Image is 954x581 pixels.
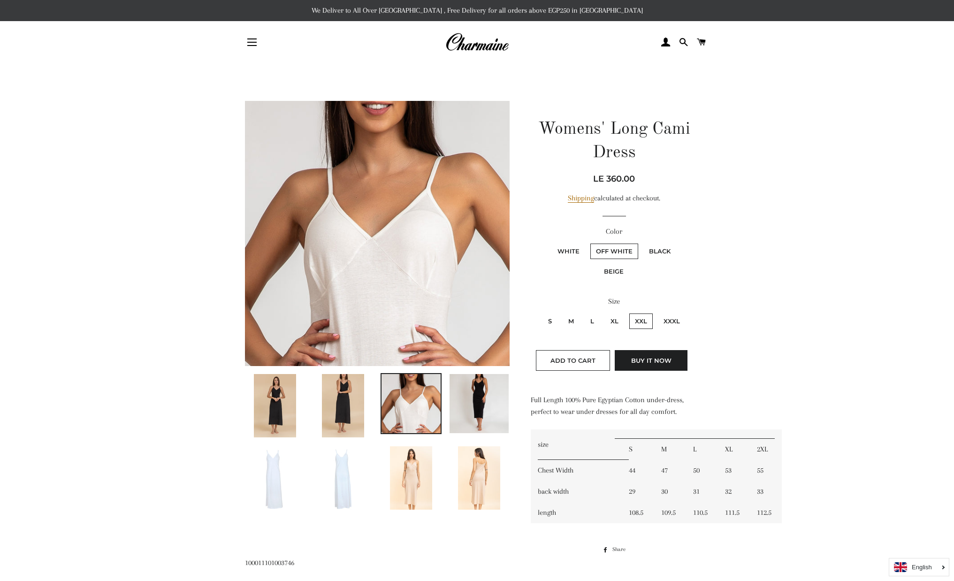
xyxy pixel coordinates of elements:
[686,502,718,523] td: 110.5
[658,313,686,329] label: XXXL
[563,313,580,329] label: M
[458,446,500,510] img: Load image into Gallery viewer, Womens&#39; Long Cami Dress
[531,460,622,481] td: Chest Width
[531,429,622,460] td: size
[598,264,629,279] label: Beige
[750,481,782,502] td: 33
[750,439,782,460] td: 2XL
[590,244,638,259] label: Off White
[718,481,750,502] td: 32
[912,564,932,570] i: English
[382,374,441,433] img: Load image into Gallery viewer, Womens&#39; Long Cami Dress
[531,481,622,502] td: back width
[629,313,653,329] label: XXL
[531,118,697,165] h1: Womens' Long Cami Dress
[718,439,750,460] td: XL
[718,460,750,481] td: 53
[750,460,782,481] td: 55
[654,481,686,502] td: 30
[622,481,654,502] td: 29
[450,374,509,433] img: Load image into Gallery viewer, Womens&#39; Long Cami Dress
[254,446,296,510] img: Load image into Gallery viewer, Front View
[568,194,594,203] a: Shipping
[718,502,750,523] td: 111.5
[593,174,635,184] span: LE 360.00
[615,350,687,371] button: Buy it now
[254,374,296,437] img: Load image into Gallery viewer, Womens&#39; Long Cami Dress
[390,446,432,510] img: Load image into Gallery viewer, Womens&#39; Long Cami Dress
[531,296,697,307] label: Size
[322,446,364,510] img: Load image into Gallery viewer, Back View
[654,460,686,481] td: 47
[750,502,782,523] td: 112.5
[605,313,624,329] label: XL
[531,192,697,204] div: calculated at checkout.
[550,357,595,364] span: Add to Cart
[445,32,509,53] img: Charmaine Egypt
[686,460,718,481] td: 50
[643,244,676,259] label: Black
[622,460,654,481] td: 44
[654,439,686,460] td: M
[531,226,697,237] label: Color
[622,502,654,523] td: 108.5
[552,244,585,259] label: White
[612,544,630,555] span: Share
[531,394,697,418] p: Full Length 100% Pure Egyptian Cotton under-dress, perfect to wear under dresses for all day comf...
[654,502,686,523] td: 109.5
[245,558,294,567] span: 100011101003746
[531,502,622,523] td: length
[686,481,718,502] td: 31
[894,562,944,572] a: English
[686,439,718,460] td: L
[585,313,600,329] label: L
[536,350,610,371] button: Add to Cart
[322,374,364,437] img: Load image into Gallery viewer, Womens&#39; Long Cami Dress
[622,439,654,460] td: S
[245,101,510,366] img: Womens' Long Cami Dress
[542,313,557,329] label: S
